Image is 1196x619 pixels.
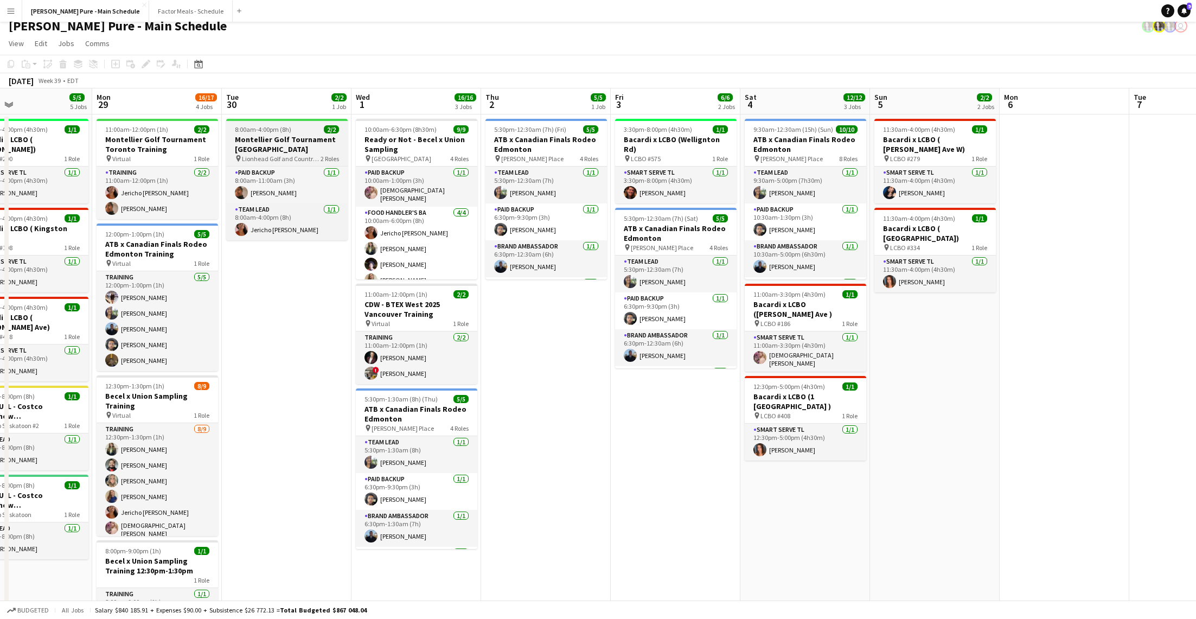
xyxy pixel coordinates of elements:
[112,259,131,267] span: Virtual
[455,93,476,101] span: 16/16
[485,119,607,279] app-job-card: 5:30pm-12:30am (7h) (Fri)5/5ATB x Canadian Finals Rodeo Edmonton [PERSON_NAME] Place4 RolesTeam L...
[64,155,80,163] span: 1 Role
[97,423,218,589] app-card-role: Training8/912:30pm-1:30pm (1h)[PERSON_NAME][PERSON_NAME][PERSON_NAME][PERSON_NAME]Jericho [PERSON...
[453,290,469,298] span: 2/2
[971,244,987,252] span: 1 Role
[745,119,866,279] div: 9:30am-12:30am (15h) (Sun)10/10ATB x Canadian Finals Rodeo Edmonton [PERSON_NAME] Place8 RolesTea...
[745,203,866,240] app-card-role: Paid Backup1/110:30am-1:30pm (3h)[PERSON_NAME]
[36,76,63,85] span: Week 39
[65,481,80,489] span: 1/1
[64,510,80,519] span: 1 Role
[977,103,994,111] div: 2 Jobs
[194,155,209,163] span: 1 Role
[105,382,164,390] span: 12:30pm-1:30pm (1h)
[195,93,217,101] span: 16/17
[631,155,661,163] span: LCBO #575
[105,125,168,133] span: 11:00am-12:00pm (1h)
[97,224,218,371] div: 12:00pm-1:00pm (1h)5/5ATB x Canadian Finals Rodeo Edmonton Training Virtual1 RoleTraining5/512:00...
[615,224,737,243] h3: ATB x Canadian Finals Rodeo Edmonton
[615,256,737,292] app-card-role: Team Lead1/15:30pm-12:30am (7h)[PERSON_NAME]
[713,214,728,222] span: 5/5
[9,75,34,86] div: [DATE]
[743,98,757,111] span: 4
[58,39,74,48] span: Jobs
[842,382,858,391] span: 1/1
[615,208,737,368] app-job-card: 5:30pm-12:30am (7h) (Sat)5/5ATB x Canadian Finals Rodeo Edmonton [PERSON_NAME] Place4 RolesTeam L...
[839,155,858,163] span: 8 Roles
[745,284,866,372] app-job-card: 11:00am-3:30pm (4h30m)1/1Bacardi x LCBO ([PERSON_NAME] Ave ) LCBO #1861 RoleSmart Serve TL1/111:0...
[450,424,469,432] span: 4 Roles
[67,76,79,85] div: EDT
[17,607,49,614] span: Budgeted
[1178,4,1191,17] a: 9
[844,103,865,111] div: 3 Jobs
[874,92,887,102] span: Sun
[97,119,218,219] app-job-card: 11:00am-12:00pm (1h)2/2Montellier Golf Tournament Toronto Training Virtual1 RoleTraining2/211:00a...
[356,404,477,424] h3: ATB x Canadian Finals Rodeo Edmonton
[97,239,218,259] h3: ATB x Canadian Finals Rodeo Edmonton Training
[226,135,348,154] h3: Montellier Golf Tournament [GEOGRAPHIC_DATA]
[81,36,114,50] a: Comms
[112,411,131,419] span: Virtual
[372,424,434,432] span: [PERSON_NAME] Place
[356,436,477,473] app-card-role: Team Lead1/15:30pm-1:30am (8h)[PERSON_NAME]
[1134,92,1146,102] span: Tue
[485,92,499,102] span: Thu
[194,125,209,133] span: 2/2
[356,135,477,154] h3: Ready or Not - Becel x Union Sampling
[836,125,858,133] span: 10/10
[356,473,477,510] app-card-role: Paid Backup1/16:30pm-9:30pm (3h)[PERSON_NAME]
[356,331,477,384] app-card-role: Training2/211:00am-12:00pm (1h)[PERSON_NAME]![PERSON_NAME]
[615,366,737,419] app-card-role: Brand Ambassador2/2
[1002,98,1018,111] span: 6
[453,320,469,328] span: 1 Role
[745,376,866,461] app-job-card: 12:30pm-5:00pm (4h30m)1/1Bacardi x LCBO (1 [GEOGRAPHIC_DATA] ) LCBO #4081 RoleSmart Serve TL1/112...
[874,167,996,203] app-card-role: Smart Serve TL1/111:30am-4:00pm (4h30m)[PERSON_NAME]
[372,155,431,163] span: [GEOGRAPHIC_DATA]
[1142,20,1155,33] app-user-avatar: Ashleigh Rains
[591,93,606,101] span: 5/5
[1153,20,1166,33] app-user-avatar: Ashleigh Rains
[356,167,477,207] app-card-role: Paid Backup1/110:00am-1:00pm (3h)[DEMOGRAPHIC_DATA][PERSON_NAME]
[890,244,920,252] span: LCBO #334
[97,375,218,536] app-job-card: 12:30pm-1:30pm (1h)8/9Becel x Union Sampling Training Virtual1 RoleTraining8/912:30pm-1:30pm (1h)...
[64,333,80,341] span: 1 Role
[364,395,438,403] span: 5:30pm-1:30am (8h) (Thu)
[95,98,111,111] span: 29
[745,167,866,203] app-card-role: Team Lead1/19:30am-5:00pm (7h30m)[PERSON_NAME]
[494,125,566,133] span: 5:30pm-12:30am (7h) (Fri)
[842,412,858,420] span: 1 Role
[842,320,858,328] span: 1 Role
[242,155,321,163] span: Lionhead Golf and Country Golf
[1163,20,1176,33] app-user-avatar: Ashleigh Rains
[718,93,733,101] span: 6/6
[105,230,164,238] span: 12:00pm-1:00pm (1h)
[70,103,87,111] div: 5 Jobs
[972,214,987,222] span: 1/1
[35,39,47,48] span: Edit
[1187,3,1192,10] span: 9
[364,125,437,133] span: 10:00am-6:30pm (8h30m)
[485,277,607,330] app-card-role: Brand Ambassador2/2
[977,93,992,101] span: 2/2
[615,119,737,203] div: 3:30pm-8:00pm (4h30m)1/1Bacardi x LCBO (Wellignton Rd) LCBO #5751 RoleSmart Serve TL1/13:30pm-8:0...
[97,271,218,371] app-card-role: Training5/512:00pm-1:00pm (1h)[PERSON_NAME][PERSON_NAME][PERSON_NAME][PERSON_NAME][PERSON_NAME]
[354,98,370,111] span: 1
[9,39,24,48] span: View
[745,240,866,277] app-card-role: Brand Ambassador1/110:30am-5:00pm (6h30m)[PERSON_NAME]
[453,395,469,403] span: 5/5
[280,606,367,614] span: Total Budgeted $867 048.04
[842,290,858,298] span: 1/1
[890,155,920,163] span: LCBO #279
[874,208,996,292] app-job-card: 11:30am-4:00pm (4h30m)1/1Bacardi x LCBO ( [GEOGRAPHIC_DATA]) LCBO #3341 RoleSmart Serve TL1/111:3...
[501,155,564,163] span: [PERSON_NAME] Place
[356,510,477,547] app-card-role: Brand Ambassador1/16:30pm-1:30am (7h)[PERSON_NAME]
[64,422,80,430] span: 1 Role
[194,411,209,419] span: 1 Role
[356,388,477,549] app-job-card: 5:30pm-1:30am (8h) (Thu)5/5ATB x Canadian Finals Rodeo Edmonton [PERSON_NAME] Place4 RolesTeam Le...
[149,1,233,22] button: Factor Meals - Schedule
